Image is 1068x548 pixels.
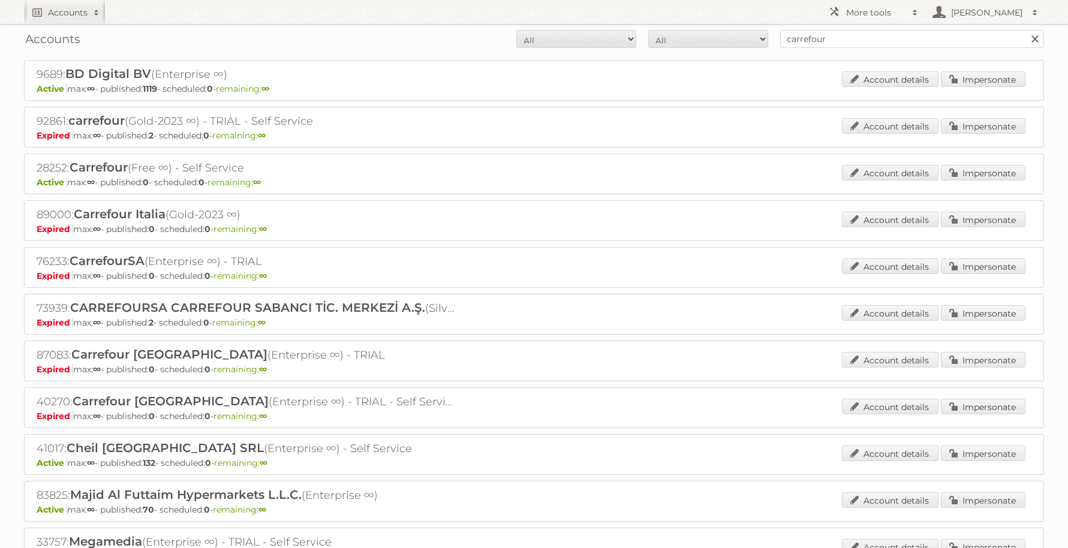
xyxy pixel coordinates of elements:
[212,130,266,141] span: remaining:
[37,347,456,363] h2: 87083: (Enterprise ∞) - TRIAL
[842,212,938,227] a: Account details
[149,224,155,234] strong: 0
[213,364,267,375] span: remaining:
[71,347,267,362] span: Carrefour [GEOGRAPHIC_DATA]
[93,130,101,141] strong: ∞
[205,457,211,468] strong: 0
[948,7,1026,19] h2: [PERSON_NAME]
[260,457,267,468] strong: ∞
[149,411,155,421] strong: 0
[37,364,73,375] span: Expired
[37,457,1031,468] p: max: - published: - scheduled: -
[37,67,456,82] h2: 9689: (Enterprise ∞)
[37,270,73,281] span: Expired
[37,411,73,421] span: Expired
[203,130,209,141] strong: 0
[93,317,101,328] strong: ∞
[143,504,154,515] strong: 70
[93,224,101,234] strong: ∞
[37,224,73,234] span: Expired
[207,83,213,94] strong: 0
[37,317,73,328] span: Expired
[842,492,938,508] a: Account details
[259,270,267,281] strong: ∞
[941,492,1025,508] a: Impersonate
[846,7,906,19] h2: More tools
[149,364,155,375] strong: 0
[37,160,456,176] h2: 28252: (Free ∞) - Self Service
[198,177,204,188] strong: 0
[253,177,261,188] strong: ∞
[842,258,938,274] a: Account details
[143,177,149,188] strong: 0
[37,224,1031,234] p: max: - published: - scheduled: -
[259,224,267,234] strong: ∞
[37,270,1031,281] p: max: - published: - scheduled: -
[149,130,154,141] strong: 2
[87,177,95,188] strong: ∞
[70,160,128,174] span: Carrefour
[87,83,95,94] strong: ∞
[941,258,1025,274] a: Impersonate
[204,224,210,234] strong: 0
[258,130,266,141] strong: ∞
[258,504,266,515] strong: ∞
[213,270,267,281] span: remaining:
[143,457,155,468] strong: 132
[68,113,125,128] span: carrefour
[70,300,425,315] span: CARREFOURSA CARREFOUR SABANCI TİC. MERKEZİ A.Ş.
[259,411,267,421] strong: ∞
[149,270,155,281] strong: 0
[93,364,101,375] strong: ∞
[37,130,1031,141] p: max: - published: - scheduled: -
[842,445,938,461] a: Account details
[941,305,1025,321] a: Impersonate
[204,364,210,375] strong: 0
[204,270,210,281] strong: 0
[37,83,1031,94] p: max: - published: - scheduled: -
[213,411,267,421] span: remaining:
[37,177,1031,188] p: max: - published: - scheduled: -
[67,441,264,455] span: Cheil [GEOGRAPHIC_DATA] SRL
[93,411,101,421] strong: ∞
[212,317,266,328] span: remaining:
[941,212,1025,227] a: Impersonate
[842,305,938,321] a: Account details
[87,504,95,515] strong: ∞
[37,113,456,129] h2: 92861: (Gold-2023 ∞) - TRIAL - Self Service
[37,441,456,456] h2: 41017: (Enterprise ∞) - Self Service
[258,317,266,328] strong: ∞
[74,207,166,221] span: Carrefour Italia
[941,71,1025,87] a: Impersonate
[941,118,1025,134] a: Impersonate
[842,165,938,180] a: Account details
[261,83,269,94] strong: ∞
[842,118,938,134] a: Account details
[93,270,101,281] strong: ∞
[37,254,456,269] h2: 76233: (Enterprise ∞) - TRIAL
[216,83,269,94] span: remaining:
[203,317,209,328] strong: 0
[37,300,456,316] h2: 73939: (Silver-2023 ∞) - TRIAL
[213,504,266,515] span: remaining:
[37,130,73,141] span: Expired
[87,457,95,468] strong: ∞
[842,352,938,368] a: Account details
[37,317,1031,328] p: max: - published: - scheduled: -
[941,352,1025,368] a: Impersonate
[842,71,938,87] a: Account details
[204,504,210,515] strong: 0
[37,177,67,188] span: Active
[70,487,302,502] span: Majid Al Futtaim Hypermarkets L.L.C.
[37,207,456,222] h2: 89000: (Gold-2023 ∞)
[37,364,1031,375] p: max: - published: - scheduled: -
[37,83,67,94] span: Active
[37,504,1031,515] p: max: - published: - scheduled: -
[941,399,1025,414] a: Impersonate
[213,224,267,234] span: remaining:
[842,399,938,414] a: Account details
[149,317,154,328] strong: 2
[259,364,267,375] strong: ∞
[48,7,88,19] h2: Accounts
[70,254,145,268] span: CarrefourSA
